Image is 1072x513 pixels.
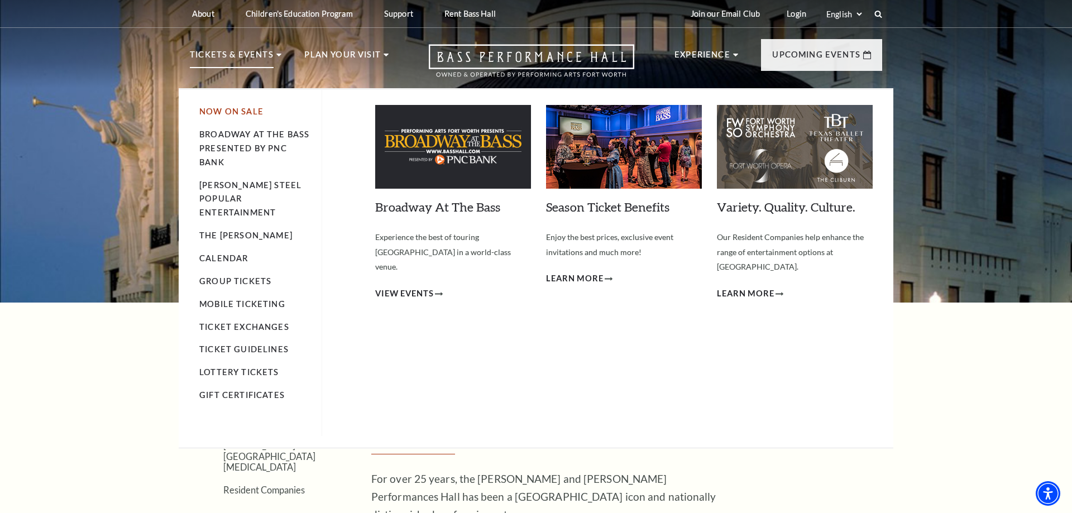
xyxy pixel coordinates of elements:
p: Our Resident Companies help enhance the range of entertainment options at [GEOGRAPHIC_DATA]. [717,230,873,275]
a: Group Tickets [199,276,271,286]
p: Experience the best of touring [GEOGRAPHIC_DATA] in a world-class venue. [375,230,531,275]
a: Open this option [389,44,674,88]
a: Broadway At The Bass [375,199,500,214]
a: View Events [375,287,443,301]
a: Ticket Exchanges [199,322,289,332]
a: Gift Certificates [199,390,285,400]
p: Tickets & Events [190,48,274,68]
p: Enjoy the best prices, exclusive event invitations and much more! [546,230,702,260]
span: View Events [375,287,434,301]
a: [PERSON_NAME] Steel Popular Entertainment [199,180,301,218]
a: Variety. Quality. Culture. [717,199,855,214]
span: Learn More [546,272,604,286]
a: Season Ticket Benefits [546,199,669,214]
div: Accessibility Menu [1036,481,1060,506]
a: Learn More Variety. Quality. Culture. [717,287,783,301]
p: About [192,9,214,18]
select: Select: [824,9,864,20]
a: Calendar [199,253,248,263]
p: Support [384,9,413,18]
a: Broadway At The Bass presented by PNC Bank [199,130,309,167]
a: Ticket Guidelines [199,344,289,354]
img: Season Ticket Benefits [546,105,702,189]
p: Children's Education Program [246,9,353,18]
p: Rent Bass Hall [444,9,496,18]
a: Now On Sale [199,107,264,116]
a: Lottery Tickets [199,367,279,377]
a: Mobile Ticketing [199,299,285,309]
a: Learn More Season Ticket Benefits [546,272,612,286]
a: [PERSON_NAME][GEOGRAPHIC_DATA][MEDICAL_DATA] [223,440,315,472]
p: Upcoming Events [772,48,860,68]
img: Variety. Quality. Culture. [717,105,873,189]
span: Learn More [717,287,774,301]
p: Experience [674,48,730,68]
a: The [PERSON_NAME] [199,231,293,240]
img: Broadway At The Bass [375,105,531,189]
a: Resident Companies [223,485,305,495]
p: Plan Your Visit [304,48,381,68]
